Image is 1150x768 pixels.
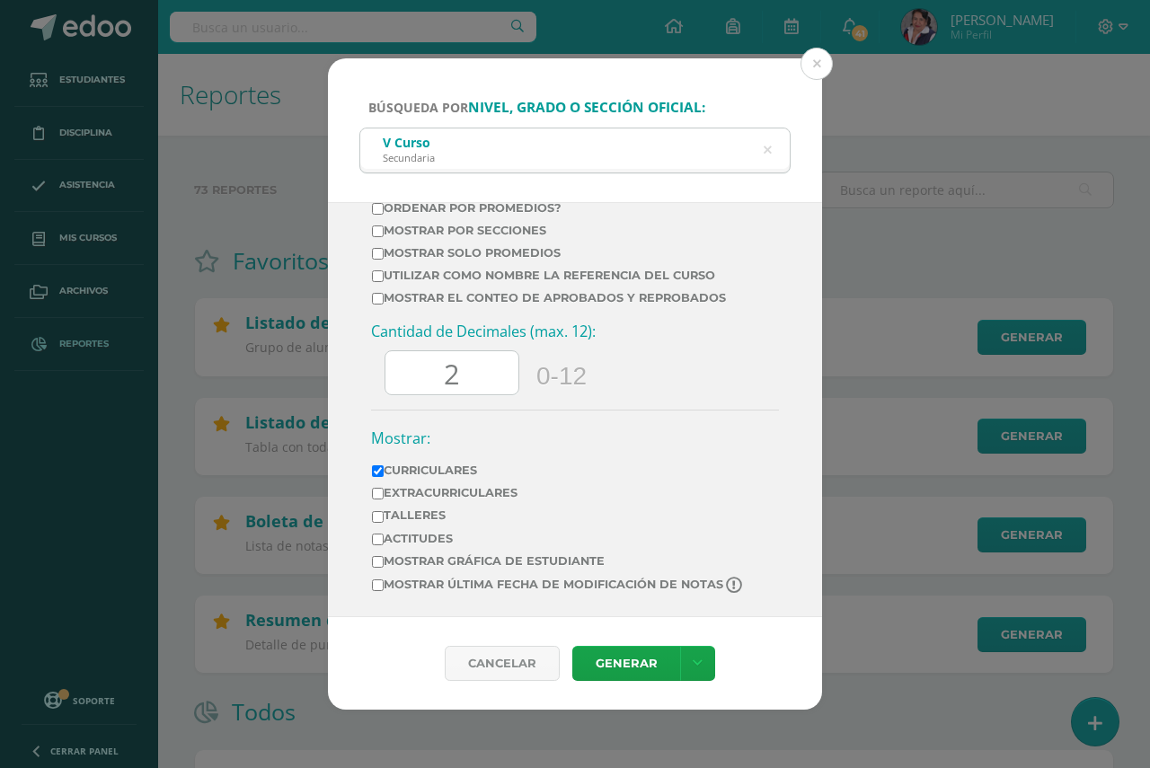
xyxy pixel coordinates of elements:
div: V Curso [383,134,435,151]
label: Actitudes [372,532,745,545]
span: 0-12 [536,362,587,390]
label: Mostrar gráfica de estudiante [372,554,745,568]
input: Mostrar gráfica de estudiante [372,556,384,568]
input: Extracurriculares [372,488,384,499]
label: Ordenar por promedios? [372,201,770,215]
label: Mostrar por secciones [372,224,770,237]
input: Mostrar el conteo de Aprobados y Reprobados [372,293,384,305]
input: Actitudes [372,534,384,545]
input: Utilizar como nombre la referencia del curso [372,270,384,282]
label: Extracurriculares [372,486,745,499]
div: Secundaria [383,151,435,164]
strong: nivel, grado o sección oficial: [468,98,705,117]
input: Ordenar por promedios? [372,203,384,215]
a: Generar [572,646,680,681]
h3: Cantidad de Decimales (max. 12): [371,322,779,341]
input: Mostrar por secciones [372,225,384,237]
input: Talleres [372,511,384,523]
input: Mostrar solo promedios [372,248,384,260]
label: Mostrar el conteo de Aprobados y Reprobados [372,291,770,305]
div: Cancelar [445,646,560,681]
label: Utilizar como nombre la referencia del curso [372,269,770,282]
label: Mostrar solo promedios [372,246,770,260]
label: Talleres [372,508,745,522]
input: Curriculares [372,465,384,477]
h3: Mostrar: [371,428,779,448]
span: Búsqueda por [368,99,705,116]
input: ej. Primero primaria, etc. [360,128,790,172]
button: Close (Esc) [801,48,833,80]
label: Curriculares [372,463,745,477]
label: Mostrar última fecha de modificación de notas [372,577,745,594]
input: Mostrar última fecha de modificación de notas [372,579,384,591]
